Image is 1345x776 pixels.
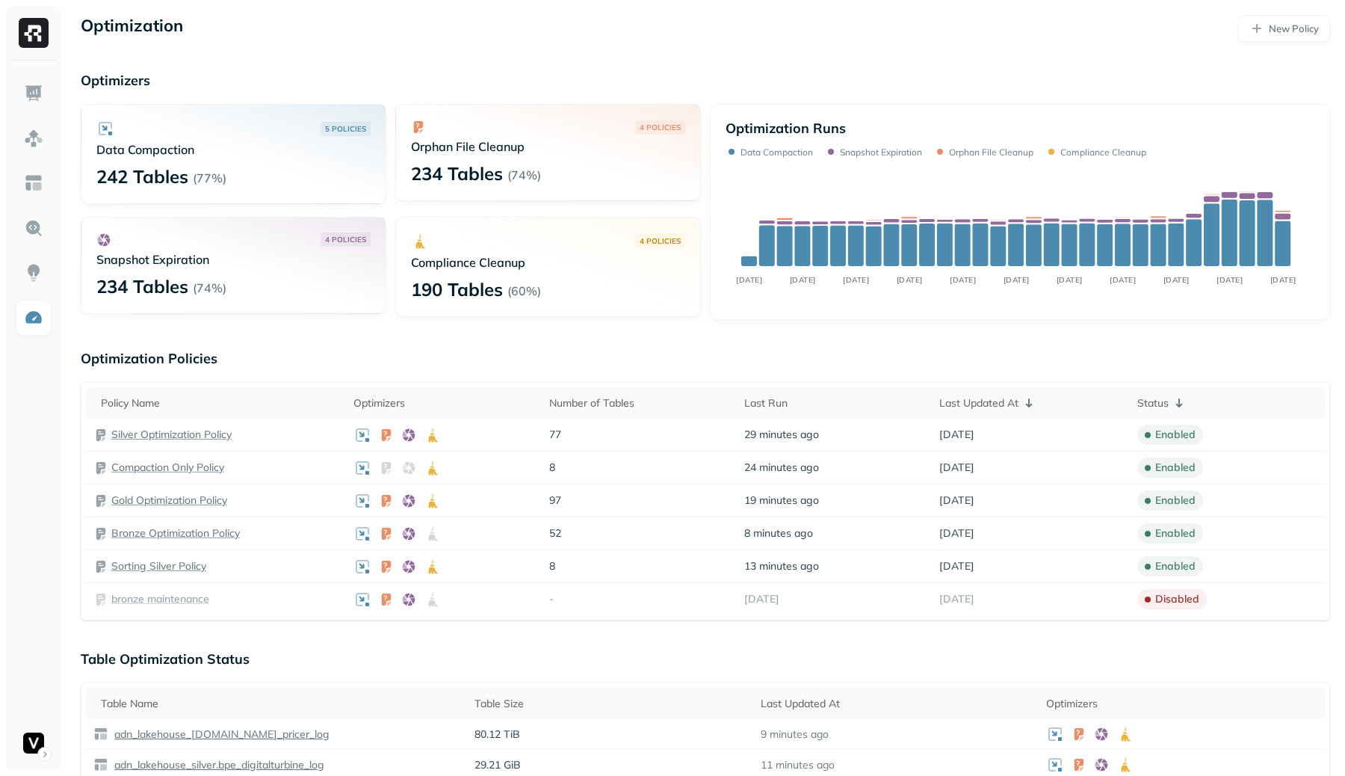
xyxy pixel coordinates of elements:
p: 4 POLICIES [325,234,366,245]
p: 52 [549,526,729,541]
a: New Policy [1238,15,1330,42]
p: 4 POLICIES [640,235,681,247]
p: adn_lakehouse_silver.bpe_digitalturbine_log [111,758,324,772]
span: [DATE] [939,526,974,541]
img: table [93,727,108,742]
p: 190 Tables [411,277,503,301]
span: 13 minutes ago [744,559,819,573]
span: [DATE] [939,559,974,573]
img: Voodoo [23,733,44,754]
p: - [549,592,729,606]
p: enabled [1155,493,1196,508]
p: Orphan File Cleanup [411,139,685,154]
span: 29 minutes ago [744,428,819,442]
p: 77 [549,428,729,442]
div: Last Run [744,396,924,410]
img: Assets [24,129,43,148]
p: 97 [549,493,729,508]
p: 234 Tables [96,274,188,298]
p: adn_lakehouse_[DOMAIN_NAME]_pricer_log [111,727,330,742]
a: adn_lakehouse_[DOMAIN_NAME]_pricer_log [108,727,330,742]
a: Silver Optimization Policy [111,428,232,442]
div: Optimizers [1046,697,1317,711]
div: Optimizers [353,396,534,410]
p: Compliance Cleanup [1060,147,1146,158]
img: Query Explorer [24,218,43,238]
a: adn_lakehouse_silver.bpe_digitalturbine_log [108,758,324,772]
p: 11 minutes ago [761,758,835,772]
tspan: [DATE] [1110,275,1136,285]
p: enabled [1155,461,1196,475]
img: Asset Explorer [24,173,43,193]
p: enabled [1155,559,1196,573]
p: New Policy [1269,22,1319,36]
span: 8 minutes ago [744,526,813,541]
p: ( 74% ) [507,167,541,182]
p: 8 [549,461,729,475]
span: [DATE] [939,592,974,606]
a: Gold Optimization Policy [111,493,227,508]
tspan: [DATE] [897,275,923,285]
div: Last Updated At [939,394,1122,412]
img: table [93,757,108,772]
tspan: [DATE] [843,275,869,285]
p: enabled [1155,526,1196,541]
tspan: [DATE] [736,275,762,285]
tspan: [DATE] [1270,275,1296,285]
a: Bronze Optimization Policy [111,526,240,541]
a: Sorting Silver Policy [111,559,206,573]
p: Table Optimization Status [81,650,1330,668]
img: Insights [24,263,43,283]
p: ( 60% ) [507,283,541,298]
tspan: [DATE] [1216,275,1243,285]
p: Optimization Runs [726,120,846,137]
span: 24 minutes ago [744,461,819,475]
span: [DATE] [939,493,974,508]
div: Number of Tables [549,396,729,410]
a: Compaction Only Policy [111,461,224,475]
div: Policy Name [101,396,338,410]
div: Last Updated At [761,697,1032,711]
p: 8 [549,559,729,573]
tspan: [DATE] [950,275,976,285]
div: Table Name [101,697,460,711]
tspan: [DATE] [1057,275,1083,285]
p: ( 77% ) [193,170,226,185]
p: ( 74% ) [193,280,226,295]
span: [DATE] [939,461,974,475]
p: 4 POLICIES [640,122,681,133]
img: Optimization [24,308,43,327]
p: Snapshot Expiration [96,252,371,267]
span: 19 minutes ago [744,493,819,508]
a: bronze maintenance [111,592,209,606]
p: Data Compaction [740,147,813,158]
img: Ryft [19,18,49,48]
p: 5 POLICIES [325,123,366,135]
span: [DATE] [939,428,974,442]
div: Table Size [474,697,746,711]
div: Status [1137,394,1317,412]
p: Optimization [81,15,183,42]
p: Optimization Policies [81,350,1330,367]
img: Dashboard [24,84,43,103]
p: Optimizers [81,72,1330,89]
tspan: [DATE] [790,275,816,285]
tspan: [DATE] [1163,275,1190,285]
p: Compliance Cleanup [411,255,685,270]
p: 234 Tables [411,161,503,185]
p: Data Compaction [96,142,371,157]
p: 9 minutes ago [761,727,829,742]
p: disabled [1155,592,1199,606]
tspan: [DATE] [1004,275,1030,285]
p: enabled [1155,428,1196,442]
span: [DATE] [744,592,779,606]
p: 80.12 TiB [474,727,746,742]
p: Snapshot Expiration [840,147,922,158]
p: Orphan File Cleanup [949,147,1033,158]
